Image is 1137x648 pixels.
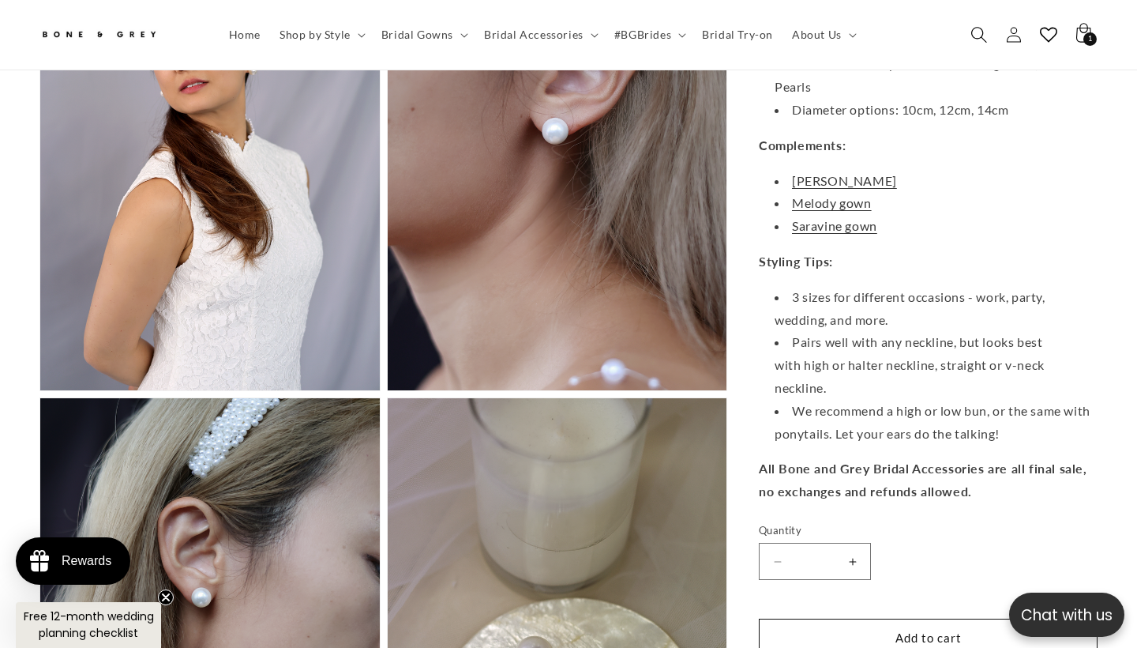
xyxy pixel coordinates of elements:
[775,54,1098,100] li: Materials: Gold-plated 925 Sterling Silver, Cultured Pearls
[775,286,1098,332] li: 3 sizes for different occasions - work, party, wedding, and more.
[792,28,842,42] span: About Us
[62,554,111,568] div: Rewards
[759,461,1087,499] strong: All Bone and Grey Bridal Accessories are all final sale, no exchanges and refunds allowed.
[161,357,193,375] div: [DATE]
[4,85,201,348] img: 866930
[692,18,782,51] a: Bridal Try-on
[614,28,671,42] span: #BGBrides
[270,18,372,51] summary: Shop by Style
[12,357,116,375] div: [PERSON_NAME]
[962,17,996,52] summary: Search
[605,18,692,51] summary: #BGBrides
[372,18,475,51] summary: Bridal Gowns
[775,332,1098,400] li: Pairs well with any neckline, but looks best with high or halter neckline, straight or v-neck nec...
[953,28,1058,55] button: Write a review
[16,602,161,648] div: Free 12-month wedding planning checklistClose teaser
[1009,593,1124,637] button: Open chatbox
[220,18,270,51] a: Home
[484,28,584,42] span: Bridal Accessories
[702,28,773,42] span: Bridal Try-on
[775,99,1098,122] li: Diameter options: 10cm, 12cm, 14cm
[1009,604,1124,627] p: Chat with us
[34,16,204,54] a: Bone and Grey Bridal
[1088,32,1093,46] span: 1
[792,218,877,233] a: Saravine gown
[475,18,605,51] summary: Bridal Accessories
[775,400,1098,446] li: We recommend a high or low bun, or the same with ponytails. Let your ears do the talking!
[12,401,193,526] div: Super happy with these simple yet gorgeous 10cm pearl studs that elevated the outfit for my intim...
[792,196,872,211] a: Melody gown
[792,173,897,188] a: [PERSON_NAME]
[759,254,833,269] strong: Styling Tips:
[759,138,846,153] strong: Complements:
[782,18,863,51] summary: About Us
[158,590,174,605] button: Close teaser
[24,608,154,641] span: Free 12-month wedding planning checklist
[280,28,351,42] span: Shop by Style
[381,28,453,42] span: Bridal Gowns
[39,22,158,48] img: Bone and Grey Bridal
[759,523,1098,539] label: Quantity
[229,28,261,42] span: Home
